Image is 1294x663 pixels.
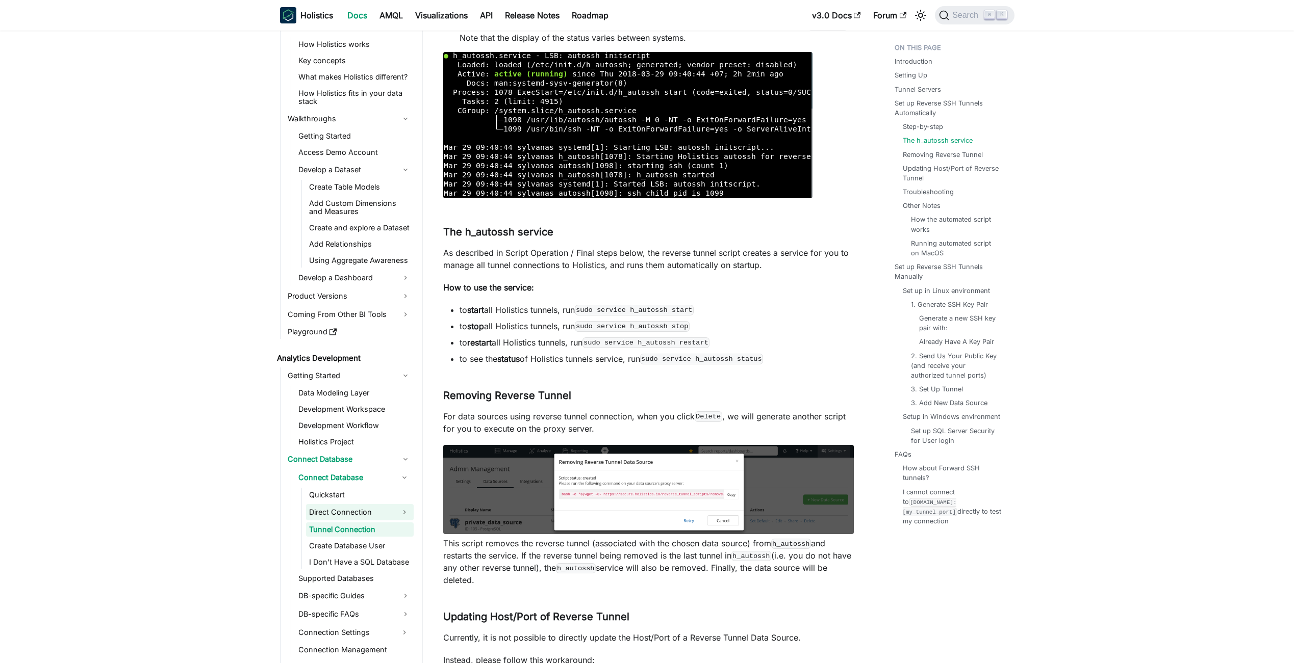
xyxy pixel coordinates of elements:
[280,7,333,23] a: HolisticsHolistics
[295,435,414,449] a: Holistics Project
[903,487,1004,526] a: I cannot connect to[DOMAIN_NAME]:[my_tunnel_port]directly to test my connection
[911,398,987,408] a: 3. Add New Data Source
[270,31,423,663] nav: Docs sidebar
[895,449,911,459] a: FAQs
[575,321,690,331] code: sudo service h_autossh stop
[911,300,988,309] a: 1. Generate SSH Key Pair
[306,196,414,219] a: Add Custom Dimensions and Measures
[903,463,1004,483] a: How about Forward SSH tunnels?
[306,522,414,537] a: Tunnel Connection
[566,7,615,23] a: Roadmap
[497,354,520,364] strong: status
[640,354,764,364] code: sudo service h_autossh status
[997,10,1007,19] kbd: K
[443,282,534,293] strong: How to use the service:
[306,555,414,569] a: I Don't Have a SQL Database
[295,37,414,51] a: How Holistics works
[295,86,414,109] a: How Holistics fits in your data stack
[556,563,596,573] code: h_autossh
[911,351,1000,381] a: 2. Send Us Your Public Key (and receive your authorized tunnel ports)
[895,57,932,66] a: Introduction
[460,19,854,44] li: After the data source is saved, the reverse tunnel will be running in a system service called . N...
[306,221,414,235] a: Create and explore a Dataset
[443,631,854,644] p: Currently, it is not possible to directly update the Host/Port of a Reverse Tunnel Data Source.
[919,337,994,347] a: Already Have A Key Pair
[295,129,414,143] a: Getting Started
[575,305,694,315] code: sudo service h_autossh start
[808,20,848,31] code: h_autossh
[295,418,414,433] a: Development Workflow
[895,262,1008,281] a: Set up Reverse SSH Tunnels Manually
[306,488,414,502] a: Quickstart
[903,122,943,131] a: Step-by-step
[295,145,414,160] a: Access Demo Account
[285,367,414,384] a: Getting Started
[912,7,929,23] button: Switch between dark and light mode (currently light mode)
[295,162,414,178] a: Develop a Dataset
[285,306,414,323] a: Coming From Other BI Tools
[443,611,854,623] h3: Updating Host/Port of Reverse Tunnel
[280,7,296,23] img: Holistics
[306,504,395,520] a: Direct Connection
[274,351,414,365] a: Analytics Development
[949,11,984,20] span: Search
[285,451,414,467] a: Connect Database
[903,136,973,145] a: The h_autossh service
[911,215,1000,234] a: How the automated script works
[300,9,333,21] b: Holistics
[903,164,1004,183] a: Updating Host/Port of Reverse Tunnel
[373,7,409,23] a: AMQL
[467,305,484,315] strong: start
[285,111,414,127] a: Walkthroughs
[306,180,414,194] a: Create Table Models
[409,7,474,23] a: Visualizations
[443,389,854,402] h3: Removing Reverse Tunnel
[895,85,941,94] a: Tunnel Servers
[306,539,414,553] a: Create Database User
[460,336,854,349] li: to all Holistics tunnels, run
[903,412,1000,421] a: Setup in Windows environment
[499,7,566,23] a: Release Notes
[306,253,414,268] a: Using Aggregate Awareness
[295,270,414,286] a: Develop a Dashboard
[911,426,1000,445] a: Set up SQL Server Security for User login
[395,624,414,641] button: Expand sidebar category 'Connection Settings'
[771,539,811,549] code: h_autossh
[695,411,722,421] code: Delete
[903,201,941,210] a: Other Notes
[395,469,414,486] button: Collapse sidebar category 'Connect Database'
[903,286,990,296] a: Set up in Linux environment
[911,384,963,394] a: 3. Set Up Tunnel
[460,320,854,332] li: to all Holistics tunnels, run
[582,337,710,348] code: sudo service h_autossh restart
[295,54,414,68] a: Key concepts
[443,226,854,238] h3: The h_autossh service
[895,70,927,80] a: Setting Up
[443,537,854,586] p: This script removes the reverse tunnel (associated with the chosen data source) from and restarts...
[919,313,996,333] a: Generate a new SSH key pair with:
[295,402,414,416] a: Development Workspace
[474,7,499,23] a: API
[295,588,414,604] a: DB-specific Guides
[443,410,854,435] p: For data sources using reverse tunnel connection, when you click , we will generate another scrip...
[295,606,414,622] a: DB-specific FAQs
[911,238,1000,258] a: Running automated script on MacOS
[285,288,414,304] a: Product Versions
[935,6,1014,24] button: Search (Command+K)
[903,150,983,160] a: Removing Reverse Tunnel
[285,325,414,339] a: Playground
[295,643,414,657] a: Connection Management
[295,571,414,586] a: Supported Databases
[867,7,912,23] a: Forum
[295,70,414,84] a: What makes Holistics different?
[460,353,854,365] li: to see the of Holistics tunnels service, run
[895,98,1008,118] a: Set up Reverse SSH Tunnels Automatically
[295,469,395,486] a: Connect Database
[341,7,373,23] a: Docs
[460,304,854,316] li: to all Holistics tunnels, run
[443,247,854,271] p: As described in Script Operation / Final steps below, the reverse tunnel script creates a service...
[731,551,772,561] code: h_autossh
[467,321,484,331] strong: stop
[395,504,414,520] button: Expand sidebar category 'Direct Connection'
[903,187,954,197] a: Troubleshooting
